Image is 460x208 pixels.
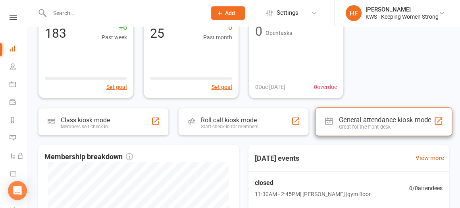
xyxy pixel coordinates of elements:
button: Set goal [106,83,127,91]
div: Great for the front desk [339,124,431,130]
span: Settings [277,4,298,22]
h3: [DATE] events [248,151,306,166]
div: 25 [150,27,164,40]
a: People [10,58,27,76]
a: Calendar [10,76,27,94]
span: 0 [203,22,232,33]
div: General attendance kiosk mode [339,116,431,124]
a: View more [416,153,444,163]
a: Reports [10,112,27,130]
a: Product Sales [10,166,27,183]
div: KWS - Keeping Women Strong [366,13,439,20]
input: Search... [47,8,201,19]
div: Class kiosk mode [61,116,110,124]
span: Membership breakdown [44,151,133,163]
span: Past month [203,33,232,42]
span: Open tasks [266,30,292,36]
span: +6 [102,22,127,33]
span: 0 / 0 attendees [409,184,443,193]
span: 0 Due [DATE] [255,83,285,91]
div: 183 [45,27,66,40]
span: Add [225,10,235,16]
span: closed [255,178,371,188]
button: Set goal [212,83,232,91]
div: Members self check-in [61,124,110,129]
a: Dashboard [10,40,27,58]
span: Past week [102,33,127,42]
div: 0 [255,25,262,38]
span: 11:30AM - 2:45PM | [PERSON_NAME] | gym floor [255,190,371,198]
div: Staff check-in for members [201,124,258,129]
button: Add [211,6,245,20]
div: HF [346,5,362,21]
a: Payments [10,94,27,112]
div: Open Intercom Messenger [8,181,27,200]
span: 0 overdue [314,83,337,91]
div: Roll call kiosk mode [201,116,258,124]
div: [PERSON_NAME] [366,6,439,13]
